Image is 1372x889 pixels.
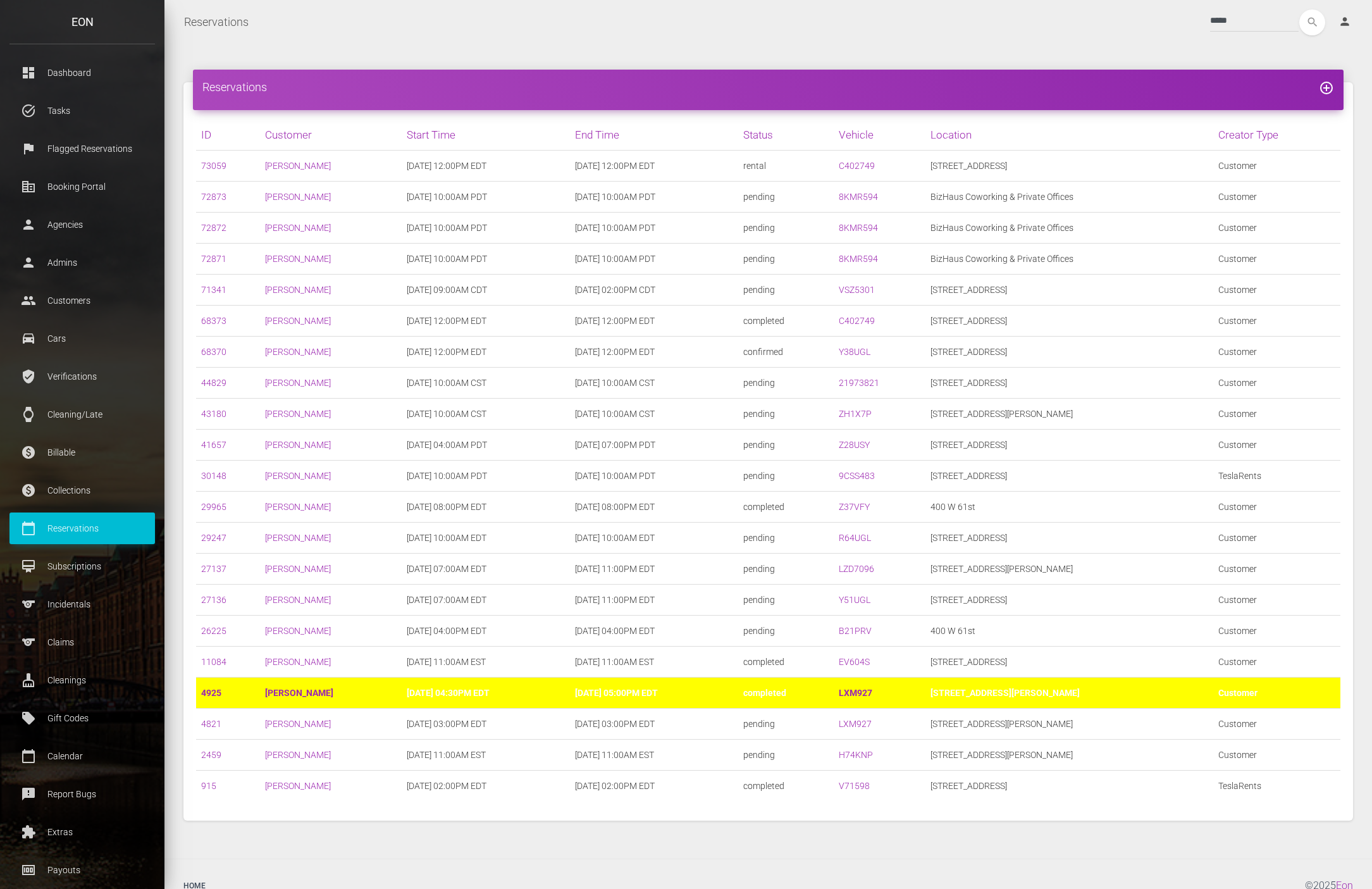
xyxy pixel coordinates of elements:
td: [STREET_ADDRESS] [925,306,1213,337]
a: VSZ5301 [839,285,875,295]
td: pending [738,244,834,275]
td: [DATE] 10:00AM PDT [570,182,738,213]
td: completed [738,492,834,523]
td: [DATE] 03:00PM EDT [570,709,738,740]
td: completed [738,306,834,337]
td: [DATE] 07:00PM PDT [570,430,738,461]
a: corporate_fare Booking Portal [9,171,155,202]
a: [PERSON_NAME] [265,440,331,450]
td: Customer [1213,430,1340,461]
a: LXM927 [839,688,872,698]
a: 72872 [201,223,226,233]
a: Z37VFY [839,502,870,512]
td: [DATE] 08:00PM EDT [570,492,738,523]
td: Customer [1213,740,1340,771]
td: pending [738,399,834,430]
a: calendar_today Reservations [9,513,155,544]
a: LZD7096 [839,564,874,574]
a: 26225 [201,626,226,636]
a: [PERSON_NAME] [265,161,331,171]
a: cleaning_services Cleanings [9,664,155,696]
td: TeslaRents [1213,771,1340,802]
td: pending [738,430,834,461]
td: Customer [1213,399,1340,430]
a: sports Claims [9,626,155,658]
td: pending [738,709,834,740]
a: [PERSON_NAME] [265,595,331,605]
td: [DATE] 10:00AM CST [402,399,570,430]
a: B21PRV [839,626,872,636]
td: pending [738,554,834,585]
a: 68373 [201,316,226,326]
td: [STREET_ADDRESS][PERSON_NAME] [925,740,1213,771]
td: Customer [1213,678,1340,709]
td: [STREET_ADDRESS] [925,771,1213,802]
a: ZH1X7P [839,409,872,419]
th: Location [925,120,1213,151]
td: Customer [1213,368,1340,399]
td: Customer [1213,554,1340,585]
a: 4925 [201,688,221,698]
td: [STREET_ADDRESS] [925,151,1213,182]
a: 41657 [201,440,226,450]
td: pending [738,616,834,647]
a: extension Extras [9,816,155,848]
td: [DATE] 12:00PM EDT [570,337,738,368]
td: [STREET_ADDRESS] [925,461,1213,492]
a: C402749 [839,316,875,326]
p: Extras [19,823,145,842]
a: 29247 [201,533,226,543]
td: TeslaRents [1213,461,1340,492]
td: [STREET_ADDRESS] [925,647,1213,678]
td: completed [738,647,834,678]
a: Z28USY [839,440,870,450]
td: Customer [1213,709,1340,740]
a: 9CSS483 [839,471,875,481]
td: BizHaus Coworking & Private Offices [925,244,1213,275]
td: [DATE] 10:00AM PDT [402,182,570,213]
td: [DATE] 02:00PM EDT [402,771,570,802]
a: dashboard Dashboard [9,57,155,89]
a: 915 [201,781,216,791]
td: Customer [1213,616,1340,647]
p: Booking Portal [19,177,145,196]
td: confirmed [738,337,834,368]
td: [DATE] 10:00AM PDT [570,461,738,492]
th: Start Time [402,120,570,151]
td: [DATE] 10:00AM CST [570,399,738,430]
p: Dashboard [19,63,145,82]
a: person Agencies [9,209,155,240]
p: Verifications [19,367,145,386]
p: Payouts [19,861,145,880]
th: Customer [260,120,402,151]
td: rental [738,151,834,182]
a: Y38UGL [839,347,870,357]
a: [PERSON_NAME] [265,688,333,698]
a: Reservations [184,6,249,38]
th: ID [196,120,260,151]
p: Subscriptions [19,557,145,576]
a: V71598 [839,781,870,791]
a: [PERSON_NAME] [265,347,331,357]
td: [DATE] 12:00PM EDT [402,151,570,182]
td: [DATE] 10:00AM PDT [570,213,738,244]
td: [DATE] 09:00AM CDT [402,275,570,306]
a: [PERSON_NAME] [265,192,331,202]
a: local_offer Gift Codes [9,702,155,734]
td: [STREET_ADDRESS][PERSON_NAME] [925,399,1213,430]
h4: Reservations [202,79,1334,95]
p: Tasks [19,101,145,120]
td: [DATE] 03:00PM EDT [402,709,570,740]
a: person [1329,9,1363,35]
a: 72873 [201,192,226,202]
td: completed [738,678,834,709]
a: [PERSON_NAME] [265,564,331,574]
a: [PERSON_NAME] [265,223,331,233]
a: person Admins [9,247,155,278]
a: 44829 [201,378,226,388]
a: feedback Report Bugs [9,778,155,810]
a: 72871 [201,254,226,264]
a: sports Incidentals [9,588,155,620]
td: [DATE] 10:00AM PDT [402,244,570,275]
a: 4821 [201,719,221,729]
